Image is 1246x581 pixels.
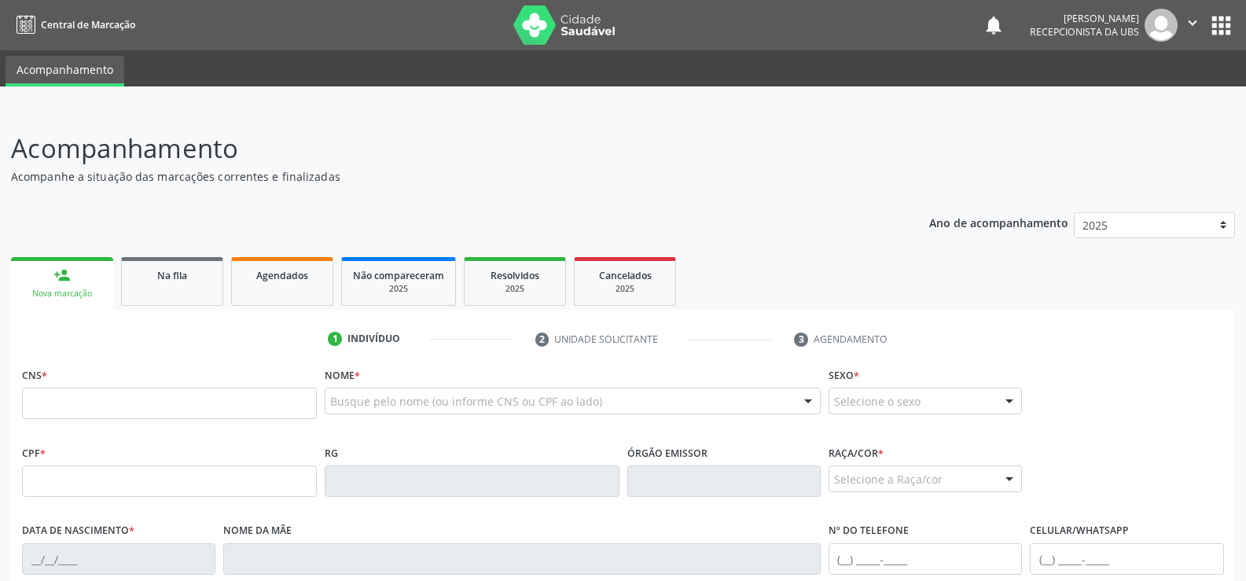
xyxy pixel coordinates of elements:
[347,332,400,346] div: Indivíduo
[41,18,135,31] span: Central de Marcação
[53,267,71,284] div: person_add
[22,441,46,465] label: CPF
[353,269,444,282] span: Não compareceram
[829,543,1022,575] input: (__) _____-_____
[1178,9,1207,42] button: 
[983,14,1005,36] button: notifications
[11,12,135,38] a: Central de Marcação
[829,441,884,465] label: Raça/cor
[1184,14,1201,31] i: 
[22,288,102,300] div: Nova marcação
[11,168,868,185] p: Acompanhe a situação das marcações correntes e finalizadas
[256,269,308,282] span: Agendados
[1030,12,1139,25] div: [PERSON_NAME]
[586,283,664,295] div: 2025
[6,56,124,86] a: Acompanhamento
[223,519,292,543] label: Nome da mãe
[929,212,1068,232] p: Ano de acompanhamento
[22,363,47,388] label: CNS
[11,129,868,168] p: Acompanhamento
[325,363,360,388] label: Nome
[829,363,859,388] label: Sexo
[1030,519,1129,543] label: Celular/WhatsApp
[22,519,134,543] label: Data de nascimento
[627,441,708,465] label: Órgão emissor
[330,393,602,410] span: Busque pelo nome (ou informe CNS ou CPF ao lado)
[353,283,444,295] div: 2025
[22,543,215,575] input: __/__/____
[325,441,338,465] label: RG
[1030,543,1223,575] input: (__) _____-_____
[829,519,909,543] label: Nº do Telefone
[1207,12,1235,39] button: apps
[834,393,921,410] span: Selecione o sexo
[1145,9,1178,42] img: img
[491,269,539,282] span: Resolvidos
[328,332,342,346] div: 1
[1030,25,1139,39] span: Recepcionista da UBS
[599,269,652,282] span: Cancelados
[476,283,554,295] div: 2025
[157,269,187,282] span: Na fila
[834,471,943,487] span: Selecione a Raça/cor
